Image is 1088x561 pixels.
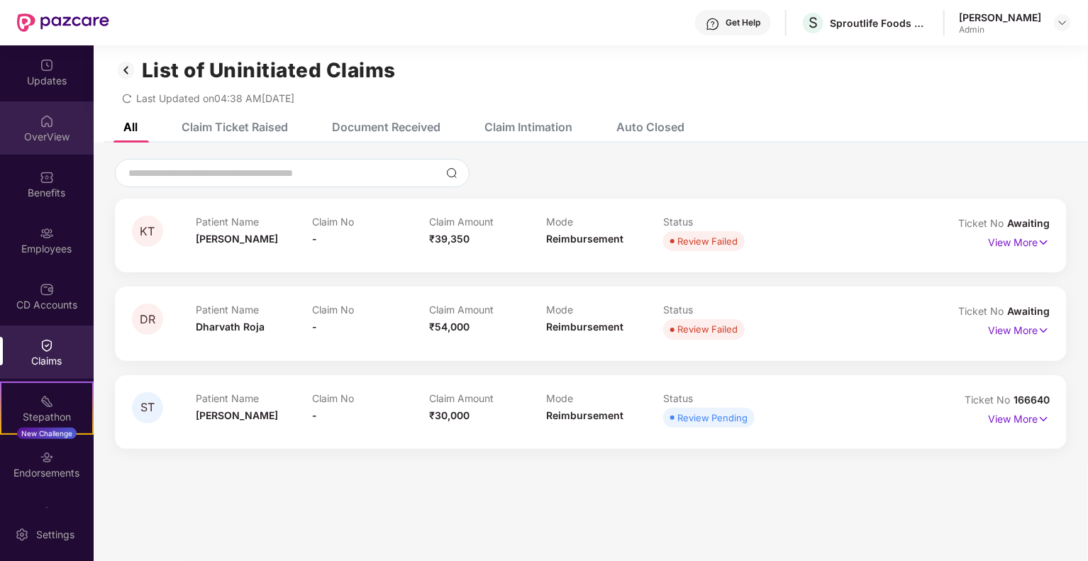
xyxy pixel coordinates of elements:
span: - [313,233,318,245]
div: Review Pending [677,411,748,425]
p: Patient Name [196,392,313,404]
p: Mode [546,216,663,228]
span: Reimbursement [546,321,623,333]
img: svg+xml;base64,PHN2ZyBpZD0iU2VhcmNoLTMyeDMyIiB4bWxucz0iaHR0cDovL3d3dy53My5vcmcvMjAwMC9zdmciIHdpZH... [446,167,457,179]
img: svg+xml;base64,PHN2ZyB4bWxucz0iaHR0cDovL3d3dy53My5vcmcvMjAwMC9zdmciIHdpZHRoPSIxNyIgaGVpZ2h0PSIxNy... [1038,235,1050,250]
div: Claim Intimation [484,120,572,134]
span: 166640 [1014,394,1050,406]
span: KT [140,226,155,238]
span: Ticket No [958,217,1007,229]
div: Auto Closed [616,120,684,134]
span: ₹54,000 [429,321,470,333]
div: Document Received [332,120,440,134]
img: svg+xml;base64,PHN2ZyBpZD0iQ0RfQWNjb3VudHMiIGRhdGEtbmFtZT0iQ0QgQWNjb3VudHMiIHhtbG5zPSJodHRwOi8vd3... [40,282,54,296]
span: Awaiting [1007,217,1050,229]
img: svg+xml;base64,PHN2ZyBpZD0iSG9tZSIgeG1sbnM9Imh0dHA6Ly93d3cudzMub3JnLzIwMDAvc3ZnIiB3aWR0aD0iMjAiIG... [40,114,54,128]
span: ₹30,000 [429,409,470,421]
p: Patient Name [196,216,313,228]
p: Claim Amount [429,304,546,316]
span: ST [140,401,155,413]
div: Review Failed [677,234,738,248]
p: View More [988,319,1050,338]
span: DR [140,313,155,326]
div: New Challenge [17,428,77,439]
p: Mode [546,392,663,404]
p: Mode [546,304,663,316]
img: svg+xml;base64,PHN2ZyBpZD0iSGVscC0zMngzMiIgeG1sbnM9Imh0dHA6Ly93d3cudzMub3JnLzIwMDAvc3ZnIiB3aWR0aD... [706,17,720,31]
span: - [313,409,318,421]
p: Claim Amount [429,392,546,404]
img: svg+xml;base64,PHN2ZyB4bWxucz0iaHR0cDovL3d3dy53My5vcmcvMjAwMC9zdmciIHdpZHRoPSIxNyIgaGVpZ2h0PSIxNy... [1038,323,1050,338]
span: redo [122,92,132,104]
div: Settings [32,528,79,542]
div: All [123,120,138,134]
span: - [313,321,318,333]
img: svg+xml;base64,PHN2ZyBpZD0iQmVuZWZpdHMiIHhtbG5zPSJodHRwOi8vd3d3LnczLm9yZy8yMDAwL3N2ZyIgd2lkdGg9Ij... [40,170,54,184]
img: svg+xml;base64,PHN2ZyB4bWxucz0iaHR0cDovL3d3dy53My5vcmcvMjAwMC9zdmciIHdpZHRoPSIyMSIgaGVpZ2h0PSIyMC... [40,394,54,409]
div: Claim Ticket Raised [182,120,288,134]
div: Sproutlife Foods Private Limited [830,16,929,30]
img: New Pazcare Logo [17,13,109,32]
p: Status [663,392,780,404]
h1: List of Uninitiated Claims [142,58,396,82]
div: Stepathon [1,410,92,424]
p: Claim No [313,392,430,404]
span: [PERSON_NAME] [196,233,278,245]
p: View More [988,231,1050,250]
img: svg+xml;base64,PHN2ZyBpZD0iQ2xhaW0iIHhtbG5zPSJodHRwOi8vd3d3LnczLm9yZy8yMDAwL3N2ZyIgd2lkdGg9IjIwIi... [40,338,54,352]
span: Last Updated on 04:38 AM[DATE] [136,92,294,104]
p: Claim No [313,216,430,228]
img: svg+xml;base64,PHN2ZyBpZD0iU2V0dGluZy0yMHgyMCIgeG1sbnM9Imh0dHA6Ly93d3cudzMub3JnLzIwMDAvc3ZnIiB3aW... [15,528,29,542]
span: Reimbursement [546,233,623,245]
span: Ticket No [965,394,1014,406]
div: Admin [959,24,1041,35]
div: Review Failed [677,322,738,336]
p: Status [663,216,780,228]
img: svg+xml;base64,PHN2ZyBpZD0iTXlfT3JkZXJzIiBkYXRhLW5hbWU9Ik15IE9yZGVycyIgeG1sbnM9Imh0dHA6Ly93d3cudz... [40,506,54,521]
p: View More [988,408,1050,427]
img: svg+xml;base64,PHN2ZyB3aWR0aD0iMzIiIGhlaWdodD0iMzIiIHZpZXdCb3g9IjAgMCAzMiAzMiIgZmlsbD0ibm9uZSIgeG... [115,58,138,82]
p: Claim No [313,304,430,316]
p: Status [663,304,780,316]
img: svg+xml;base64,PHN2ZyBpZD0iRW5kb3JzZW1lbnRzIiB4bWxucz0iaHR0cDovL3d3dy53My5vcmcvMjAwMC9zdmciIHdpZH... [40,450,54,465]
div: [PERSON_NAME] [959,11,1041,24]
span: S [809,14,818,31]
span: Ticket No [958,305,1007,317]
img: svg+xml;base64,PHN2ZyBpZD0iRW1wbG95ZWVzIiB4bWxucz0iaHR0cDovL3d3dy53My5vcmcvMjAwMC9zdmciIHdpZHRoPS... [40,226,54,240]
p: Claim Amount [429,216,546,228]
span: Dharvath Roja [196,321,265,333]
p: Patient Name [196,304,313,316]
div: Get Help [726,17,760,28]
span: Reimbursement [546,409,623,421]
span: Awaiting [1007,305,1050,317]
img: svg+xml;base64,PHN2ZyBpZD0iVXBkYXRlZCIgeG1sbnM9Imh0dHA6Ly93d3cudzMub3JnLzIwMDAvc3ZnIiB3aWR0aD0iMj... [40,58,54,72]
img: svg+xml;base64,PHN2ZyB4bWxucz0iaHR0cDovL3d3dy53My5vcmcvMjAwMC9zdmciIHdpZHRoPSIxNyIgaGVpZ2h0PSIxNy... [1038,411,1050,427]
img: svg+xml;base64,PHN2ZyBpZD0iRHJvcGRvd24tMzJ4MzIiIHhtbG5zPSJodHRwOi8vd3d3LnczLm9yZy8yMDAwL3N2ZyIgd2... [1057,17,1068,28]
span: [PERSON_NAME] [196,409,278,421]
span: ₹39,350 [429,233,470,245]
